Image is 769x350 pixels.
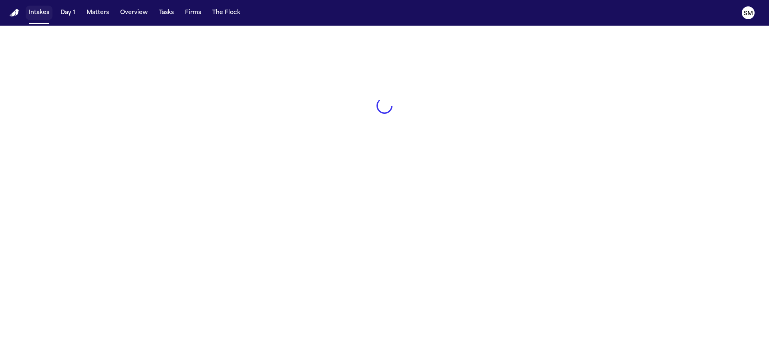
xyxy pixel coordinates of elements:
button: The Flock [209,6,244,20]
a: Home [10,9,19,17]
button: Overview [117,6,151,20]
button: Matters [83,6,112,20]
button: Day 1 [57,6,79,20]
button: Tasks [156,6,177,20]
button: Intakes [26,6,52,20]
img: Finch Logo [10,9,19,17]
button: Firms [182,6,204,20]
